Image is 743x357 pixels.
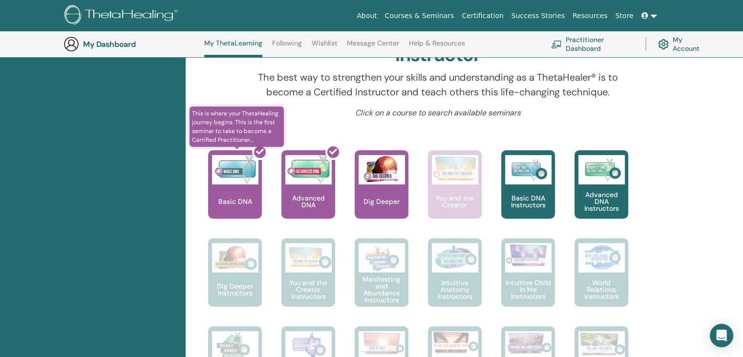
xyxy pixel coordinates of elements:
[312,39,338,55] a: Wishlist
[432,243,478,272] img: Intuitive Anatomy Instructors
[574,191,628,212] p: Advanced DNA Instructors
[381,7,458,25] a: Courses & Seminars
[208,238,262,326] a: Dig Deeper Instructors Dig Deeper Instructors
[355,150,408,238] a: Dig Deeper Dig Deeper
[285,243,332,272] img: You and the Creator Instructors
[360,198,403,205] p: Dig Deeper
[204,39,262,57] a: My ThetaLearning
[710,324,733,347] div: Open Intercom Messenger
[551,40,562,48] img: chalkboard-teacher.svg
[281,195,335,208] p: Advanced DNA
[432,155,478,182] img: You and the Creator
[244,107,633,119] p: Click on a course to search available seminars
[428,279,482,300] p: Intuitive Anatomy Instructors
[501,150,555,238] a: Basic DNA Instructors Basic DNA Instructors
[212,243,258,272] img: Dig Deeper Instructors
[574,238,628,326] a: World Relations Instructors World Relations Instructors
[359,331,405,355] img: Love of Self Instructors
[347,39,399,55] a: Message Center
[569,7,612,25] a: Resources
[353,7,381,25] a: About
[395,44,481,67] h2: Instructor
[505,331,552,355] img: You and Your Inner Circle Instructors
[501,238,555,326] a: Intuitive Child In Me Instructors Intuitive Child In Me Instructors
[508,7,569,25] a: Success Stories
[428,150,482,238] a: You and the Creator You and the Creator
[574,279,628,300] p: World Relations Instructors
[355,238,408,326] a: Manifesting and Abundance Instructors Manifesting and Abundance Instructors
[208,150,262,238] a: This is where your ThetaHealing journey begins. This is the first seminar to take to become a Cer...
[208,283,262,296] p: Dig Deeper Instructors
[281,279,335,300] p: You and the Creator Instructors
[658,33,707,55] a: My Account
[578,331,625,357] img: You and the Earth Instructors
[359,155,405,184] img: Dig Deeper
[432,331,478,353] img: You and Your Significant Other Instructors
[658,37,669,52] img: cog.svg
[501,195,555,208] p: Basic DNA Instructors
[612,7,637,25] a: Store
[574,150,628,238] a: Advanced DNA Instructors Advanced DNA Instructors
[64,5,181,27] img: logo.png
[501,279,555,300] p: Intuitive Child In Me Instructors
[281,238,335,326] a: You and the Creator Instructors You and the Creator Instructors
[428,238,482,326] a: Intuitive Anatomy Instructors Intuitive Anatomy Instructors
[428,195,482,208] p: You and the Creator
[409,39,465,55] a: Help & Resources
[578,155,625,184] img: Advanced DNA Instructors
[505,155,552,184] img: Basic DNA Instructors
[212,155,258,184] img: Basic DNA
[505,243,552,267] img: Intuitive Child In Me Instructors
[244,70,633,99] p: The best way to strengthen your skills and understanding as a ThetaHealer® is to become a Certifi...
[64,36,79,52] img: generic-user-icon.jpg
[458,7,507,25] a: Certification
[551,33,634,55] a: Practitioner Dashboard
[359,243,405,272] img: Manifesting and Abundance Instructors
[281,150,335,238] a: Advanced DNA Advanced DNA
[190,107,284,147] span: This is where your ThetaHealing journey begins. This is the first seminar to take to become a Cer...
[83,40,181,49] h3: My Dashboard
[285,155,332,184] img: Advanced DNA
[578,243,625,272] img: World Relations Instructors
[272,39,302,55] a: Following
[355,276,408,303] p: Manifesting and Abundance Instructors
